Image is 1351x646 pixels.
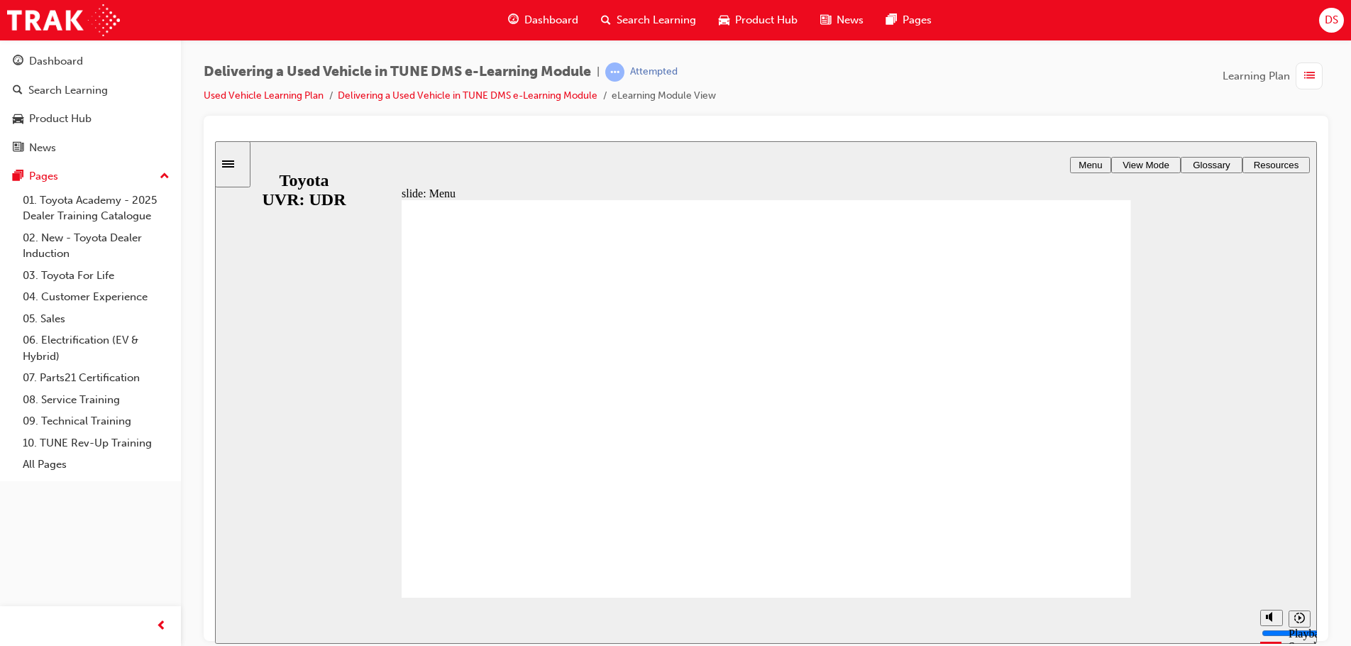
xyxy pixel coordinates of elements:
[204,64,591,80] span: Delivering a Used Vehicle in TUNE DMS e-Learning Module
[875,6,943,35] a: pages-iconPages
[156,618,167,635] span: prev-icon
[497,6,590,35] a: guage-iconDashboard
[524,12,578,28] span: Dashboard
[17,432,175,454] a: 10. TUNE Rev-Up Training
[903,12,932,28] span: Pages
[855,16,896,32] button: Menu
[1045,469,1068,485] button: volume
[17,454,175,476] a: All Pages
[13,113,23,126] span: car-icon
[338,89,597,102] a: Delivering a Used Vehicle in TUNE DMS e-Learning Module
[1047,486,1138,498] input: volume
[1027,16,1095,32] button: Resources
[601,11,611,29] span: search-icon
[1074,486,1095,512] div: Playback Speed
[1223,62,1328,89] button: Learning Plan
[809,6,875,35] a: news-iconNews
[707,6,809,35] a: car-iconProduct Hub
[1319,8,1344,33] button: DS
[886,11,897,29] span: pages-icon
[590,6,707,35] a: search-iconSearch Learning
[837,12,864,28] span: News
[1038,456,1095,503] div: misc controls
[13,142,23,155] span: news-icon
[1325,12,1338,28] span: DS
[735,12,798,28] span: Product Hub
[17,227,175,265] a: 02. New - Toyota Dealer Induction
[6,163,175,190] button: Pages
[820,11,831,29] span: news-icon
[1304,67,1315,85] span: list-icon
[13,170,23,183] span: pages-icon
[17,329,175,367] a: 06. Electrification (EV & Hybrid)
[719,11,729,29] span: car-icon
[6,77,175,104] a: Search Learning
[630,65,678,79] div: Attempted
[17,265,175,287] a: 03. Toyota For Life
[7,4,120,36] img: Trak
[6,45,175,163] button: DashboardSearch LearningProduct HubNews
[1223,68,1290,84] span: Learning Plan
[617,12,696,28] span: Search Learning
[17,190,175,227] a: 01. Toyota Academy - 2025 Dealer Training Catalogue
[29,53,83,70] div: Dashboard
[204,89,324,102] a: Used Vehicle Learning Plan
[13,55,23,68] span: guage-icon
[908,18,954,29] span: View Mode
[29,140,56,156] div: News
[6,106,175,132] a: Product Hub
[978,18,1015,29] span: Glossary
[17,286,175,308] a: 04. Customer Experience
[17,367,175,389] a: 07. Parts21 Certification
[13,84,23,97] span: search-icon
[160,168,170,186] span: up-icon
[29,168,58,185] div: Pages
[864,18,887,29] span: Menu
[612,88,716,104] li: eLearning Module View
[896,16,966,32] button: View Mode
[605,62,624,82] span: learningRecordVerb_ATTEMPT-icon
[28,82,108,99] div: Search Learning
[597,64,600,80] span: |
[17,389,175,411] a: 08. Service Training
[29,111,92,127] div: Product Hub
[17,308,175,330] a: 05. Sales
[966,16,1027,32] button: Glossary
[1039,18,1084,29] span: Resources
[17,410,175,432] a: 09. Technical Training
[6,135,175,161] a: News
[6,48,175,75] a: Dashboard
[1074,469,1096,486] button: playback speed
[508,11,519,29] span: guage-icon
